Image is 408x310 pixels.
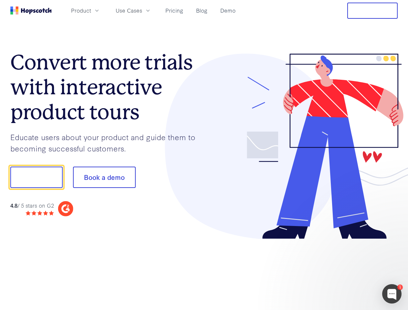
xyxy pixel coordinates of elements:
span: Product [71,6,91,15]
button: Product [67,5,104,16]
span: Use Cases [116,6,142,15]
h1: Convert more trials with interactive product tours [10,50,204,124]
a: Home [10,6,52,15]
p: Educate users about your product and guide them to becoming successful customers. [10,131,204,154]
button: Book a demo [73,167,136,188]
a: Pricing [163,5,186,16]
a: Demo [218,5,238,16]
button: Show me! [10,167,63,188]
div: 1 [397,284,403,290]
strong: 4.8 [10,201,17,209]
button: Use Cases [112,5,155,16]
button: Free Trial [347,3,398,19]
div: / 5 stars on G2 [10,201,54,210]
a: Blog [194,5,210,16]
